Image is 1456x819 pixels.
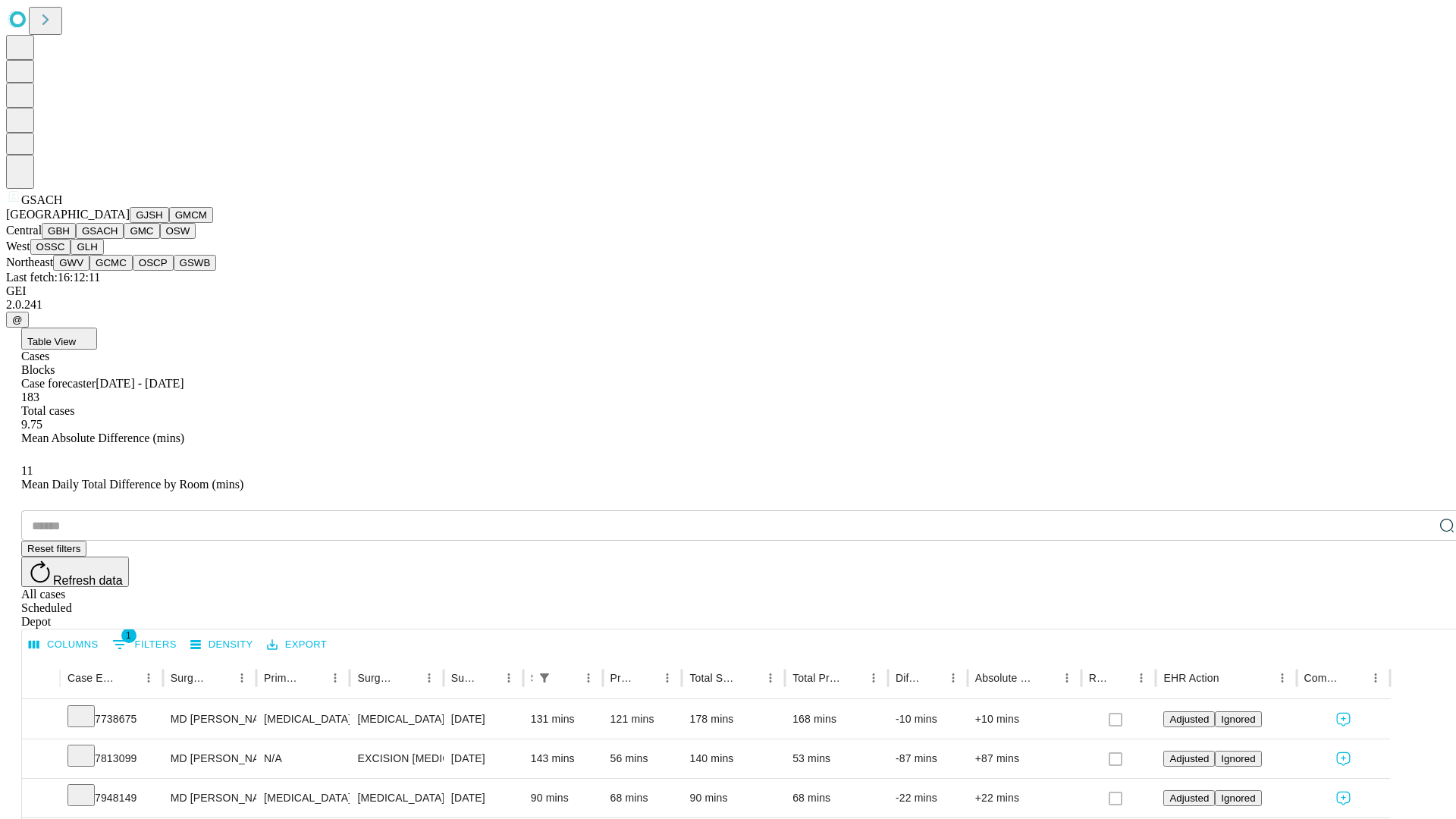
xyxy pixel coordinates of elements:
[21,431,184,444] span: Mean Absolute Difference (mins)
[187,633,257,657] button: Density
[121,628,136,643] span: 1
[1304,672,1342,684] div: Comments
[1056,667,1078,689] button: Menu
[357,672,395,684] div: Surgery Name
[67,739,155,778] div: 7813099
[1365,667,1386,689] button: Menu
[53,255,89,271] button: GWV
[30,746,52,773] button: Expand
[397,667,419,689] button: Sort
[635,667,657,689] button: Sort
[534,667,555,689] button: Show filters
[264,700,342,739] div: [MEDICAL_DATA]
[792,739,880,778] div: 53 mins
[124,223,159,239] button: GMC
[27,543,80,554] span: Reset filters
[1163,751,1215,767] button: Adjusted
[231,667,253,689] button: Menu
[130,207,169,223] button: GJSH
[264,739,342,778] div: N/A
[1169,792,1209,804] span: Adjusted
[117,667,138,689] button: Sort
[21,377,96,390] span: Case forecaster
[1169,714,1209,725] span: Adjusted
[531,779,595,817] div: 90 mins
[169,207,213,223] button: GMCM
[1344,667,1365,689] button: Sort
[21,404,74,417] span: Total cases
[210,667,231,689] button: Sort
[975,672,1034,684] div: Absolute Difference
[689,739,777,778] div: 140 mins
[6,271,100,284] span: Last fetch: 16:12:11
[842,667,863,689] button: Sort
[1221,714,1255,725] span: Ignored
[6,298,1450,312] div: 2.0.241
[896,672,920,684] div: Difference
[89,255,133,271] button: GCMC
[739,667,760,689] button: Sort
[21,193,62,206] span: GSACH
[863,667,884,689] button: Menu
[21,464,33,477] span: 11
[96,377,184,390] span: [DATE] - [DATE]
[689,779,777,817] div: 90 mins
[138,667,159,689] button: Menu
[498,667,519,689] button: Menu
[30,239,71,255] button: OSSC
[451,779,516,817] div: [DATE]
[1215,790,1261,806] button: Ignored
[25,633,102,657] button: Select columns
[792,672,840,684] div: Total Predicted Duration
[21,557,129,587] button: Refresh data
[1221,792,1255,804] span: Ignored
[357,739,435,778] div: EXCISION [MEDICAL_DATA] LESION EXCEPT [MEDICAL_DATA] SCALP NECK 4 PLUS CM
[1215,711,1261,727] button: Ignored
[21,541,86,557] button: Reset filters
[534,667,555,689] div: 1 active filter
[325,667,346,689] button: Menu
[264,672,302,684] div: Primary Service
[174,255,217,271] button: GSWB
[6,208,130,221] span: [GEOGRAPHIC_DATA]
[943,667,964,689] button: Menu
[27,336,76,347] span: Table View
[451,700,516,739] div: [DATE]
[67,700,155,739] div: 7738675
[1215,751,1261,767] button: Ignored
[451,739,516,778] div: [DATE]
[303,667,325,689] button: Sort
[6,224,42,237] span: Central
[21,328,97,350] button: Table View
[30,786,52,812] button: Expand
[975,739,1074,778] div: +87 mins
[975,700,1074,739] div: +10 mins
[896,779,960,817] div: -22 mins
[610,779,675,817] div: 68 mins
[67,672,115,684] div: Case Epic Id
[1109,667,1131,689] button: Sort
[133,255,174,271] button: OSCP
[792,779,880,817] div: 68 mins
[610,700,675,739] div: 121 mins
[21,478,243,491] span: Mean Daily Total Difference by Room (mins)
[1221,667,1242,689] button: Sort
[12,314,23,325] span: @
[30,707,52,733] button: Expand
[689,672,737,684] div: Total Scheduled Duration
[6,240,30,253] span: West
[6,256,53,268] span: Northeast
[1163,790,1215,806] button: Adjusted
[171,700,249,739] div: MD [PERSON_NAME] [PERSON_NAME] Md
[451,672,475,684] div: Surgery Date
[67,779,155,817] div: 7948149
[171,739,249,778] div: MD [PERSON_NAME] [PERSON_NAME] Md
[42,223,76,239] button: GBH
[578,667,599,689] button: Menu
[1163,711,1215,727] button: Adjusted
[1272,667,1293,689] button: Menu
[264,779,342,817] div: [MEDICAL_DATA]
[6,284,1450,298] div: GEI
[160,223,196,239] button: OSW
[53,574,123,587] span: Refresh data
